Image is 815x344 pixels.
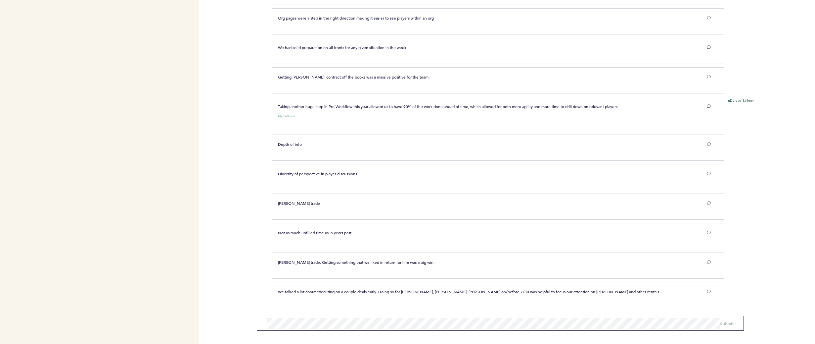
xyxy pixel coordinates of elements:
[720,321,734,326] span: Submit
[278,104,618,109] span: Taking another huge step in Pro Workflow this year allowed us to have 90% of the work done ahead ...
[278,142,302,147] span: Depth of info
[728,98,754,104] button: Delete Balloon
[278,289,659,294] span: We talked a lot about executing on a couple deals early. Doing so for [PERSON_NAME], [PERSON_NAME...
[278,259,434,265] span: [PERSON_NAME] trade. Getting something that we liked in return for him was a big win.
[278,201,320,206] span: [PERSON_NAME] trade
[278,15,434,21] span: Org pages were a step in the right direction making it easier to see players within an org
[278,45,407,50] span: We had solid preparation on all fronts for any given situation in the week.
[278,74,430,80] span: Getting [PERSON_NAME]' contract off the books was a massive positive for the team.
[278,115,295,118] small: My Balloon
[278,230,351,235] span: Not as much unfilled time as in years past
[278,171,357,176] span: Diversity of perspective in player discussions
